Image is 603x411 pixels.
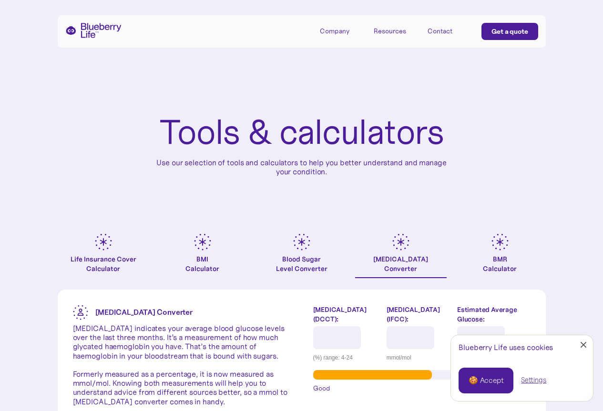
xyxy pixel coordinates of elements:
[574,335,593,354] a: Close Cookie Popup
[428,23,470,39] a: Contact
[313,383,330,393] span: Good
[491,27,528,36] div: Get a quote
[149,158,454,176] p: Use our selection of tools and calculators to help you better understand and manage your condition.
[256,233,347,278] a: Blood SugarLevel Converter
[583,345,584,345] div: Close Cookie Popup
[320,23,363,39] div: Company
[320,27,349,35] div: Company
[459,343,585,352] div: Blueberry Life uses cookies
[459,368,513,393] a: 🍪 Accept
[157,233,248,278] a: BMICalculator
[481,23,538,40] a: Get a quote
[387,353,450,362] div: mmol/mol
[454,233,546,278] a: BMRCalculator
[58,233,149,278] a: Life Insurance Cover Calculator
[95,307,193,317] strong: [MEDICAL_DATA] Converter
[313,353,379,362] div: (%) range: 4-24
[387,305,450,324] label: [MEDICAL_DATA] (IFCC):
[65,23,122,38] a: home
[73,324,290,406] p: [MEDICAL_DATA] indicates your average blood glucose levels over the last three months. It’s a mea...
[276,254,327,273] div: Blood Sugar Level Converter
[159,114,444,150] h1: Tools & calculators
[469,375,503,386] div: 🍪 Accept
[374,23,417,39] div: Resources
[521,375,546,385] a: Settings
[185,254,219,273] div: BMI Calculator
[428,27,452,35] div: Contact
[457,305,530,324] label: Estimated Average Glucose:
[373,254,428,273] div: [MEDICAL_DATA] Converter
[313,305,379,324] label: [MEDICAL_DATA] (DCCT):
[355,233,447,278] a: [MEDICAL_DATA]Converter
[483,254,517,273] div: BMR Calculator
[58,254,149,273] div: Life Insurance Cover Calculator
[374,27,406,35] div: Resources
